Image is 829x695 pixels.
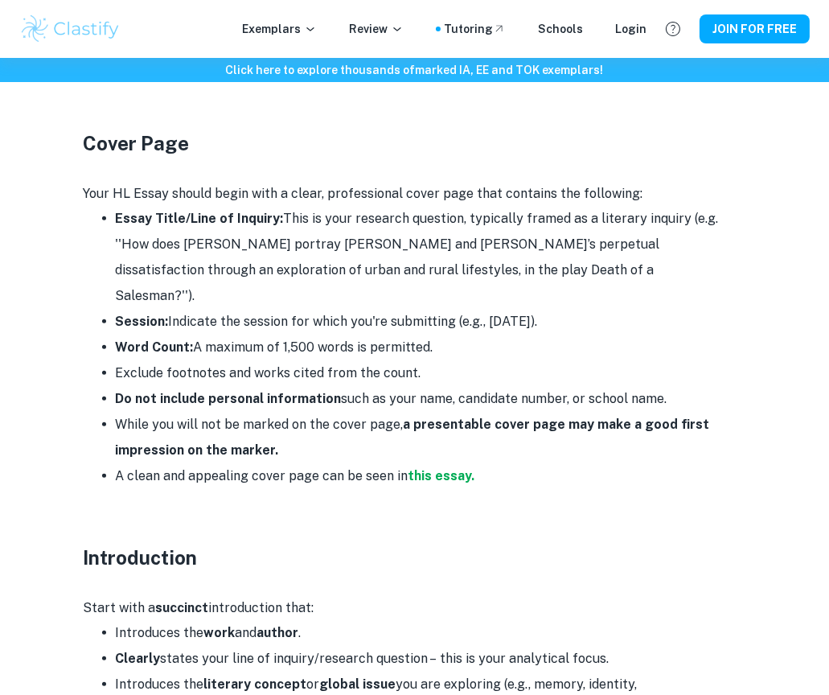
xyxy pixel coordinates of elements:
p: Exemplars [242,20,317,38]
button: JOIN FOR FREE [700,14,810,43]
li: Indicate the session for which you're submitting (e.g., [DATE]). [116,309,727,335]
strong: global issue [320,676,396,692]
li: Exclude footnotes and works cited from the count. [116,360,727,386]
li: such as your name, candidate number, or school name. [116,386,727,412]
strong: Essay Title/Line of Inquiry: [116,211,284,226]
strong: Session: [116,314,169,329]
li: states your line of inquiry/research question – this is your analytical focus. [116,646,727,672]
strong: author [257,625,299,640]
strong: work [204,625,236,640]
a: this essay. [408,468,475,483]
p: Start with a introduction that: [84,596,727,620]
button: Help and Feedback [659,15,687,43]
p: Your HL Essay should begin with a clear, professional cover page that contains the following: [84,182,727,206]
li: Introduces the and . [116,620,727,646]
a: Schools [538,20,583,38]
h3: Cover Page [84,129,727,158]
strong: Clearly [116,651,161,666]
strong: literary concept [204,676,307,692]
li: A maximum of 1,500 words is permitted. [116,335,727,360]
strong: Word Count: [116,339,194,355]
li: This is your research question, typically framed as a literary inquiry (e.g. ''How does [PERSON_N... [116,206,727,309]
strong: succinct [156,600,209,615]
a: Tutoring [444,20,506,38]
li: While you will not be marked on the cover page, [116,412,727,463]
img: Clastify logo [19,13,121,45]
strong: Do not include personal information [116,391,342,406]
h6: Click here to explore thousands of marked IA, EE and TOK exemplars ! [3,61,826,79]
h3: Introduction [84,543,727,572]
li: A clean and appealing cover page can be seen in [116,463,727,489]
strong: a presentable cover page may make a good first impression on the marker. [116,417,710,458]
p: Review [349,20,404,38]
a: Login [615,20,646,38]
